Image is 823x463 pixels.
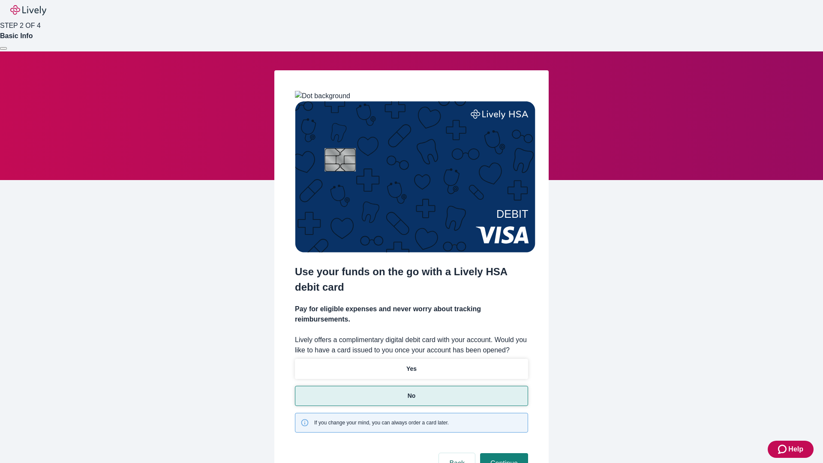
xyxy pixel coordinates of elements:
h4: Pay for eligible expenses and never worry about tracking reimbursements. [295,304,528,325]
button: Yes [295,359,528,379]
h2: Use your funds on the go with a Lively HSA debit card [295,264,528,295]
p: Yes [406,364,417,373]
button: Zendesk support iconHelp [768,441,814,458]
button: No [295,386,528,406]
img: Lively [10,5,46,15]
label: Lively offers a complimentary digital debit card with your account. Would you like to have a card... [295,335,528,355]
span: Help [788,444,803,454]
svg: Zendesk support icon [778,444,788,454]
img: Dot background [295,91,350,101]
span: If you change your mind, you can always order a card later. [314,419,449,427]
p: No [408,391,416,400]
img: Debit card [295,101,535,253]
